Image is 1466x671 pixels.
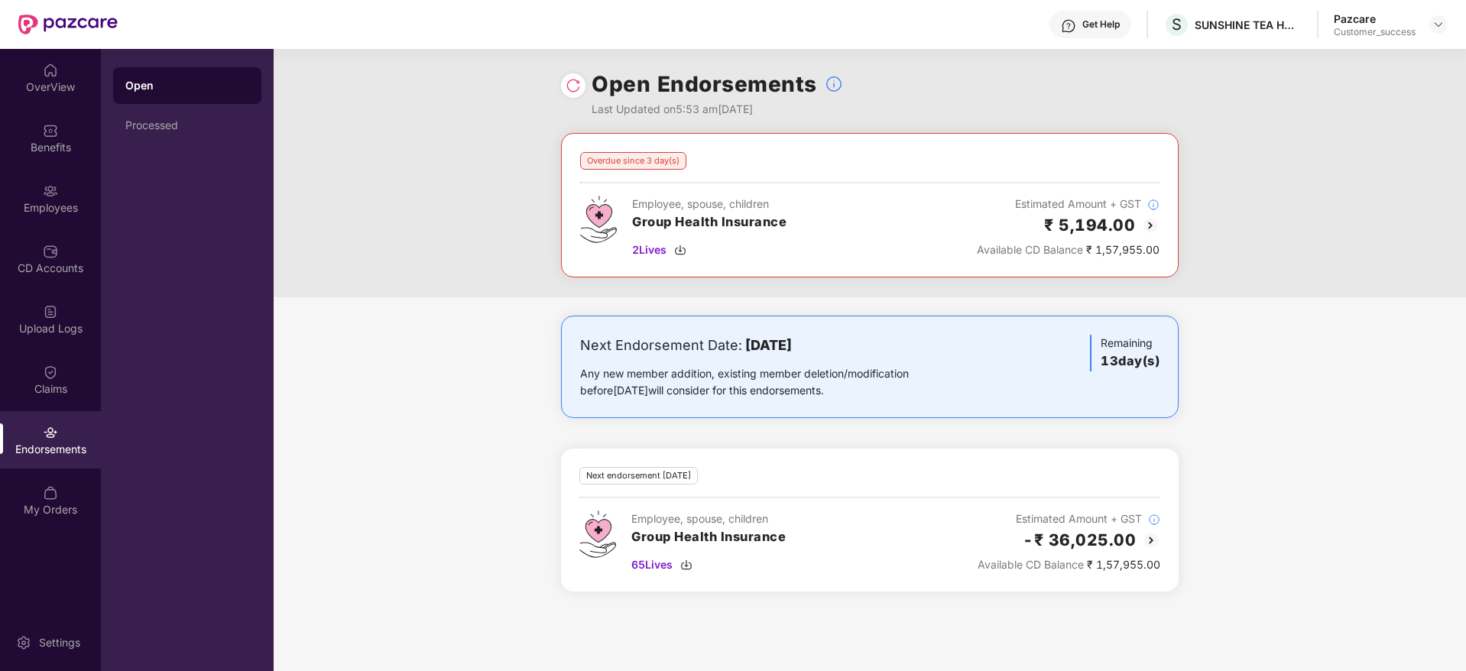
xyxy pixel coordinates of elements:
div: Settings [34,635,85,650]
div: Next Endorsement Date: [580,335,957,356]
h2: -₹ 36,025.00 [1023,527,1136,553]
img: svg+xml;base64,PHN2ZyBpZD0iRHJvcGRvd24tMzJ4MzIiIHhtbG5zPSJodHRwOi8vd3d3LnczLm9yZy8yMDAwL3N2ZyIgd2... [1432,18,1445,31]
img: svg+xml;base64,PHN2ZyBpZD0iTXlfT3JkZXJzIiBkYXRhLW5hbWU9Ik15IE9yZGVycyIgeG1sbnM9Imh0dHA6Ly93d3cudz... [43,485,58,501]
div: Last Updated on 5:53 am[DATE] [592,101,843,118]
b: [DATE] [745,337,792,353]
img: svg+xml;base64,PHN2ZyBpZD0iU2V0dGluZy0yMHgyMCIgeG1sbnM9Imh0dHA6Ly93d3cudzMub3JnLzIwMDAvc3ZnIiB3aW... [16,635,31,650]
div: Get Help [1082,18,1120,31]
h1: Open Endorsements [592,67,817,101]
span: Available CD Balance [978,558,1084,571]
h3: Group Health Insurance [631,527,786,547]
img: svg+xml;base64,PHN2ZyBpZD0iVXBsb2FkX0xvZ3MiIGRhdGEtbmFtZT0iVXBsb2FkIExvZ3MiIHhtbG5zPSJodHRwOi8vd3... [43,304,58,319]
div: ₹ 1,57,955.00 [977,241,1160,258]
img: svg+xml;base64,PHN2ZyBpZD0iRG93bmxvYWQtMzJ4MzIiIHhtbG5zPSJodHRwOi8vd3d3LnczLm9yZy8yMDAwL3N2ZyIgd2... [680,559,692,571]
img: svg+xml;base64,PHN2ZyBpZD0iSW5mb18tXzMyeDMyIiBkYXRhLW5hbWU9IkluZm8gLSAzMngzMiIgeG1sbnM9Imh0dHA6Ly... [825,75,843,93]
div: SUNSHINE TEA HOUSE PRIVATE LIMITED [1195,18,1302,32]
span: S [1172,15,1182,34]
div: Employee, spouse, children [632,196,787,212]
img: svg+xml;base64,PHN2ZyBpZD0iRW1wbG95ZWVzIiB4bWxucz0iaHR0cDovL3d3dy53My5vcmcvMjAwMC9zdmciIHdpZHRoPS... [43,183,58,199]
div: Overdue since 3 day(s) [580,152,686,170]
div: Processed [125,119,249,131]
div: Estimated Amount + GST [978,511,1160,527]
h3: 13 day(s) [1101,352,1160,371]
img: svg+xml;base64,PHN2ZyBpZD0iQmFjay0yMHgyMCIgeG1sbnM9Imh0dHA6Ly93d3cudzMub3JnLzIwMDAvc3ZnIiB3aWR0aD... [1142,531,1160,549]
img: svg+xml;base64,PHN2ZyBpZD0iSW5mb18tXzMyeDMyIiBkYXRhLW5hbWU9IkluZm8gLSAzMngzMiIgeG1sbnM9Imh0dHA6Ly... [1147,199,1160,211]
div: Remaining [1090,335,1160,371]
img: svg+xml;base64,PHN2ZyBpZD0iSW5mb18tXzMyeDMyIiBkYXRhLW5hbWU9IkluZm8gLSAzMngzMiIgeG1sbnM9Imh0dHA6Ly... [1148,514,1160,526]
img: New Pazcare Logo [18,15,118,34]
span: 2 Lives [632,241,667,258]
div: Estimated Amount + GST [977,196,1160,212]
img: svg+xml;base64,PHN2ZyBpZD0iUmVsb2FkLTMyeDMyIiB4bWxucz0iaHR0cDovL3d3dy53My5vcmcvMjAwMC9zdmciIHdpZH... [566,78,581,93]
img: svg+xml;base64,PHN2ZyBpZD0iQmFjay0yMHgyMCIgeG1sbnM9Imh0dHA6Ly93d3cudzMub3JnLzIwMDAvc3ZnIiB3aWR0aD... [1141,216,1160,235]
img: svg+xml;base64,PHN2ZyBpZD0iRG93bmxvYWQtMzJ4MzIiIHhtbG5zPSJodHRwOi8vd3d3LnczLm9yZy8yMDAwL3N2ZyIgd2... [674,244,686,256]
img: svg+xml;base64,PHN2ZyB4bWxucz0iaHR0cDovL3d3dy53My5vcmcvMjAwMC9zdmciIHdpZHRoPSI0Ny43MTQiIGhlaWdodD... [579,511,616,558]
img: svg+xml;base64,PHN2ZyBpZD0iRW5kb3JzZW1lbnRzIiB4bWxucz0iaHR0cDovL3d3dy53My5vcmcvMjAwMC9zdmciIHdpZH... [43,425,58,440]
div: Open [125,78,249,93]
div: Employee, spouse, children [631,511,786,527]
img: svg+xml;base64,PHN2ZyBpZD0iSGVscC0zMngzMiIgeG1sbnM9Imh0dHA6Ly93d3cudzMub3JnLzIwMDAvc3ZnIiB3aWR0aD... [1061,18,1076,34]
img: svg+xml;base64,PHN2ZyBpZD0iQmVuZWZpdHMiIHhtbG5zPSJodHRwOi8vd3d3LnczLm9yZy8yMDAwL3N2ZyIgd2lkdGg9Ij... [43,123,58,138]
img: svg+xml;base64,PHN2ZyBpZD0iQ2xhaW0iIHhtbG5zPSJodHRwOi8vd3d3LnczLm9yZy8yMDAwL3N2ZyIgd2lkdGg9IjIwIi... [43,365,58,380]
img: svg+xml;base64,PHN2ZyB4bWxucz0iaHR0cDovL3d3dy53My5vcmcvMjAwMC9zdmciIHdpZHRoPSI0Ny43MTQiIGhlaWdodD... [580,196,617,243]
img: svg+xml;base64,PHN2ZyBpZD0iSG9tZSIgeG1sbnM9Imh0dHA6Ly93d3cudzMub3JnLzIwMDAvc3ZnIiB3aWR0aD0iMjAiIG... [43,63,58,78]
div: Customer_success [1334,26,1416,38]
img: svg+xml;base64,PHN2ZyBpZD0iQ0RfQWNjb3VudHMiIGRhdGEtbmFtZT0iQ0QgQWNjb3VudHMiIHhtbG5zPSJodHRwOi8vd3... [43,244,58,259]
div: Any new member addition, existing member deletion/modification before [DATE] will consider for th... [580,365,957,399]
span: Available CD Balance [977,243,1083,256]
span: 65 Lives [631,556,673,573]
h2: ₹ 5,194.00 [1044,212,1135,238]
div: ₹ 1,57,955.00 [978,556,1160,573]
div: Next endorsement [DATE] [579,467,698,485]
div: Pazcare [1334,11,1416,26]
h3: Group Health Insurance [632,212,787,232]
